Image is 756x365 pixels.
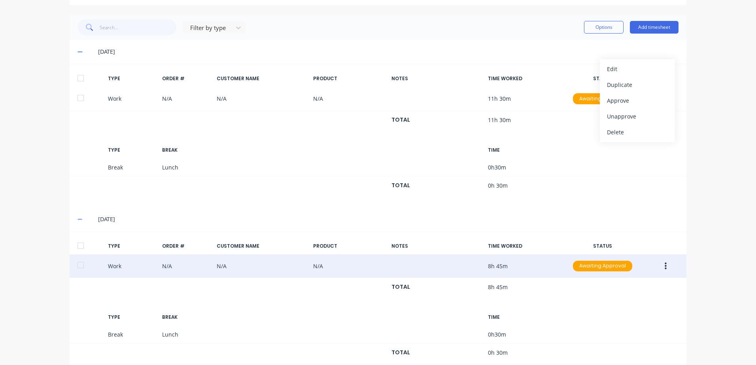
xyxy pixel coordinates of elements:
[391,243,482,250] div: NOTES
[573,261,632,272] div: Awaiting Approval
[217,243,307,250] div: CUSTOMER NAME
[98,215,679,224] div: [DATE]
[488,243,560,250] div: TIME WORKED
[607,79,668,90] div: Duplicate
[567,75,639,82] div: STATUS
[607,63,668,75] div: Edit
[584,21,624,34] button: Options
[313,243,385,250] div: PRODUCT
[573,93,632,104] div: Awaiting Approval
[391,75,482,82] div: NOTES
[630,21,679,34] button: Add timesheet
[100,19,177,35] input: Search...
[162,75,210,82] div: ORDER #
[607,111,668,122] div: Unapprove
[488,75,560,82] div: TIME WORKED
[108,75,156,82] div: TYPE
[162,314,210,321] div: BREAK
[607,95,668,106] div: Approve
[108,314,156,321] div: TYPE
[108,147,156,154] div: TYPE
[488,147,560,154] div: TIME
[162,243,210,250] div: ORDER #
[607,126,668,138] div: Delete
[98,47,679,56] div: [DATE]
[567,243,639,250] div: STATUS
[313,75,385,82] div: PRODUCT
[162,147,210,154] div: BREAK
[217,75,307,82] div: CUSTOMER NAME
[108,243,156,250] div: TYPE
[488,314,560,321] div: TIME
